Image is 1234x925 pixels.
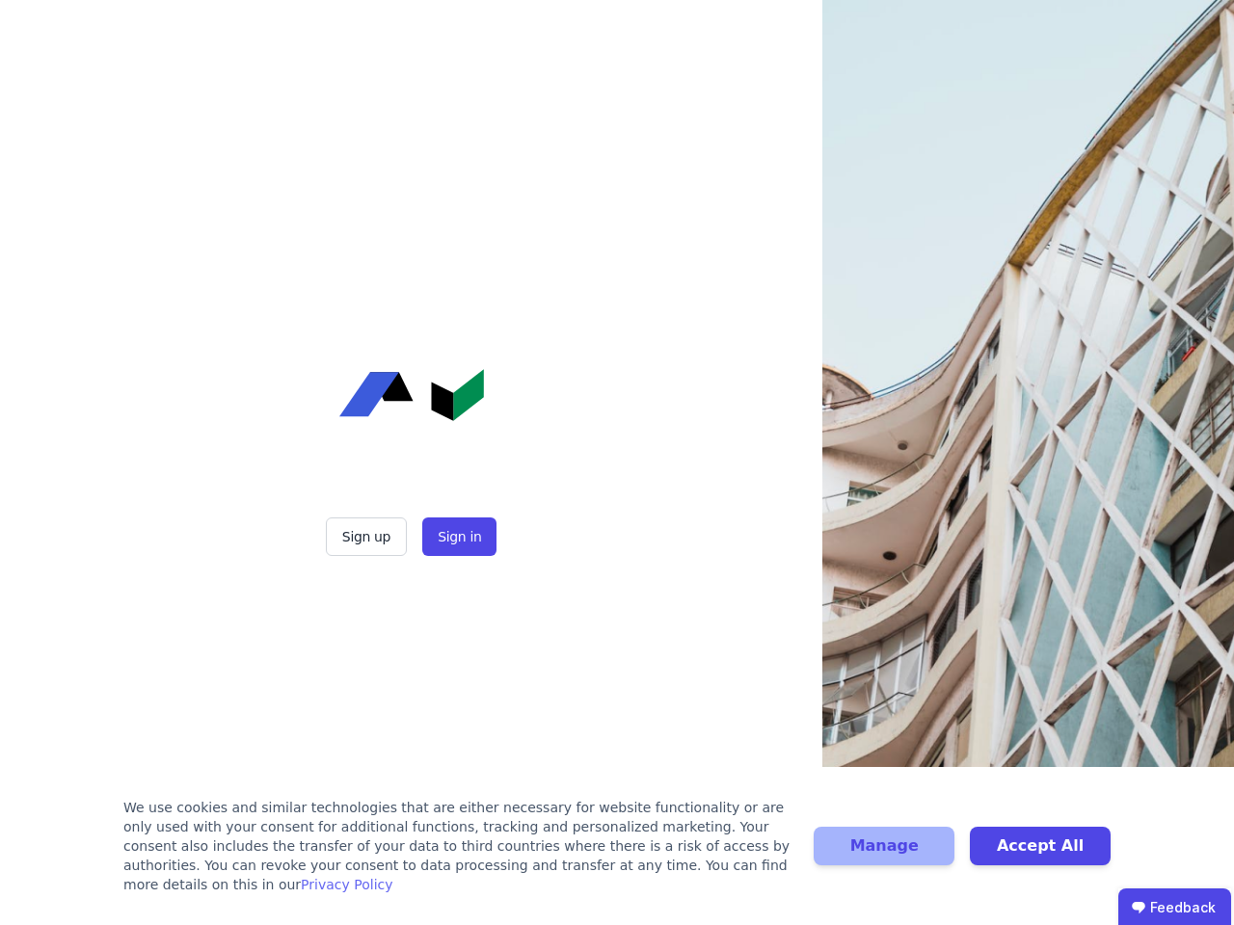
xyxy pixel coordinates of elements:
div: We use cookies and similar technologies that are either necessary for website functionality or ar... [123,798,791,894]
button: Sign up [326,517,407,556]
button: Manage [814,827,954,865]
a: Privacy Policy [301,877,392,892]
button: Accept All [970,827,1111,865]
img: Concular [339,369,484,421]
button: Sign in [422,517,496,556]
